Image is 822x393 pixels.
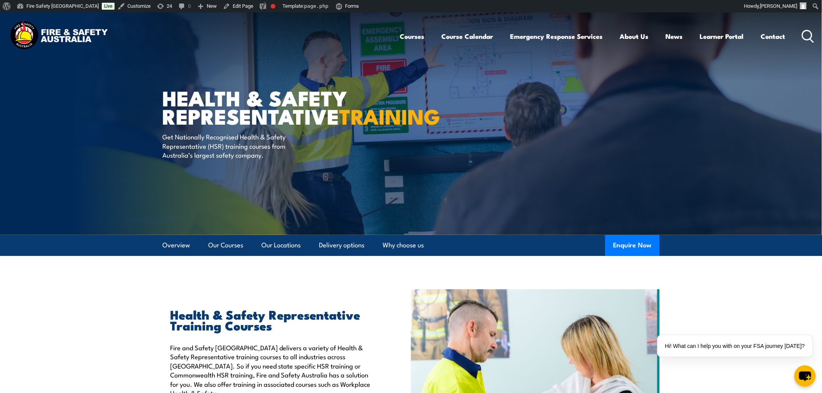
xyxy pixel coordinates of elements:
h1: Health & Safety Representative [162,89,354,125]
a: Why choose us [383,235,424,256]
a: Courses [400,26,425,47]
a: Our Courses [208,235,243,256]
a: Overview [162,235,190,256]
a: Course Calendar [442,26,493,47]
span: [PERSON_NAME] [760,3,798,9]
span: page.php [304,3,329,9]
div: Hi! What can I help you with on your FSA journey [DATE]? [657,335,813,357]
a: Contact [761,26,785,47]
div: Needs improvement [271,4,275,9]
p: Get Nationally Recognised Health & Safety Representative (HSR) training courses from Australia’s ... [162,132,304,159]
h2: Health & Safety Representative Training Courses [170,309,375,330]
a: News [666,26,683,47]
a: Our Locations [261,235,301,256]
strong: TRAINING [339,99,440,132]
a: Learner Portal [700,26,744,47]
button: chat-button [794,365,816,387]
a: Delivery options [319,235,364,256]
a: Emergency Response Services [510,26,603,47]
a: Live [102,3,115,10]
button: Enquire Now [605,235,660,256]
a: About Us [620,26,649,47]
